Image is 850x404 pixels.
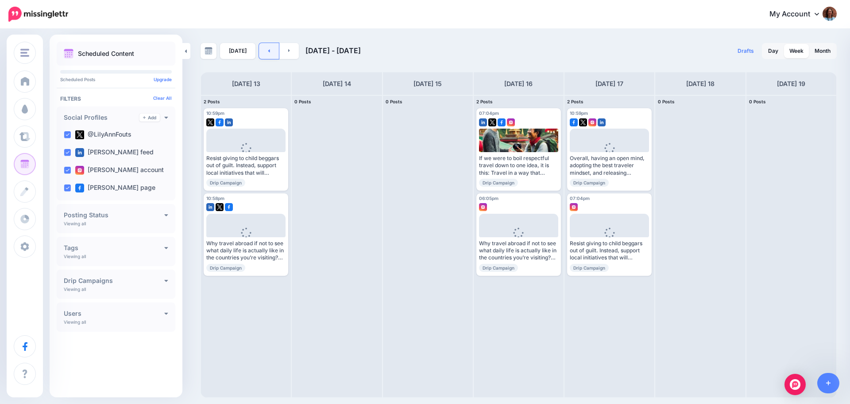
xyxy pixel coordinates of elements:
[216,118,224,126] img: facebook-square.png
[206,240,286,262] div: Why travel abroad if not to see what daily life is actually like in the countries you’re visiting...
[595,78,623,89] h4: [DATE] 17
[498,118,506,126] img: facebook-square.png
[570,240,649,262] div: Resist giving to child beggars out of guilt. Instead, support local initiatives that will promote...
[64,278,164,284] h4: Drip Campaigns
[206,196,224,201] span: 10:58pm
[64,310,164,317] h4: Users
[64,49,73,59] img: calendar.png
[232,78,260,89] h4: [DATE] 13
[225,118,233,126] img: linkedin-square.png
[784,374,806,395] div: Open Intercom Messenger
[479,118,487,126] img: linkedin-square.png
[738,48,754,54] span: Drafts
[75,148,84,157] img: linkedin-square.png
[154,77,172,82] a: Upgrade
[75,130,131,139] label: @LilyAnnFouts
[75,148,154,157] label: [PERSON_NAME] feed
[206,110,224,116] span: 10:59pm
[234,143,258,166] div: Loading
[597,227,622,251] div: Loading
[323,78,351,89] h4: [DATE] 14
[598,118,606,126] img: linkedin-square.png
[60,95,172,102] h4: Filters
[20,49,29,57] img: menu.png
[64,221,86,226] p: Viewing all
[206,264,245,272] span: Drip Campaign
[78,51,134,57] p: Scheduled Content
[763,44,784,58] a: Day
[479,240,558,262] div: Why travel abroad if not to see what daily life is actually like in the countries you’re visiting...
[139,114,160,122] a: Add
[749,99,766,104] span: 0 Posts
[479,110,499,116] span: 07:04pm
[206,179,245,187] span: Drip Campaign
[75,166,164,175] label: [PERSON_NAME] account
[570,110,588,116] span: 10:59pm
[507,118,515,126] img: instagram-square.png
[305,46,361,55] span: [DATE] - [DATE]
[64,254,86,259] p: Viewing all
[809,44,836,58] a: Month
[504,78,533,89] h4: [DATE] 16
[732,43,759,59] a: Drafts
[658,99,675,104] span: 0 Posts
[570,118,578,126] img: facebook-square.png
[597,143,622,166] div: Loading
[294,99,311,104] span: 0 Posts
[761,4,837,25] a: My Account
[479,155,558,177] div: If we were to boil respectful travel down to one idea, it is this: Travel in a way that honors th...
[64,114,139,121] h4: Social Profiles
[479,196,498,201] span: 06:05pm
[570,203,578,211] img: instagram-square.png
[75,166,84,175] img: instagram-square.png
[205,47,212,55] img: calendar-grey-darker.png
[234,227,258,251] div: Loading
[75,130,84,139] img: twitter-square.png
[686,78,715,89] h4: [DATE] 18
[64,245,164,251] h4: Tags
[153,95,172,101] a: Clear All
[206,155,286,177] div: Resist giving to child beggars out of guilt. Instead, support local initiatives that will promote...
[479,203,487,211] img: instagram-square.png
[506,227,531,251] div: Loading
[570,179,609,187] span: Drip Campaign
[386,99,402,104] span: 0 Posts
[64,212,164,218] h4: Posting Status
[216,203,224,211] img: twitter-square.png
[570,155,649,177] div: Overall, having an open mind, adopting the best traveler mindset, and releasing expectations can ...
[488,118,496,126] img: twitter-square.png
[588,118,596,126] img: instagram-square.png
[570,196,590,201] span: 07:04pm
[777,78,805,89] h4: [DATE] 19
[60,77,172,82] p: Scheduled Posts
[479,179,518,187] span: Drip Campaign
[413,78,442,89] h4: [DATE] 15
[206,203,214,211] img: linkedin-square.png
[206,118,214,126] img: twitter-square.png
[75,184,155,192] label: [PERSON_NAME] page
[567,99,583,104] span: 2 Posts
[225,203,233,211] img: facebook-square.png
[64,286,86,292] p: Viewing all
[479,264,518,272] span: Drip Campaign
[64,319,86,325] p: Viewing all
[476,99,493,104] span: 2 Posts
[204,99,220,104] span: 2 Posts
[570,264,609,272] span: Drip Campaign
[75,184,84,192] img: facebook-square.png
[220,43,255,59] a: [DATE]
[8,7,68,22] img: Missinglettr
[579,118,587,126] img: twitter-square.png
[784,44,809,58] a: Week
